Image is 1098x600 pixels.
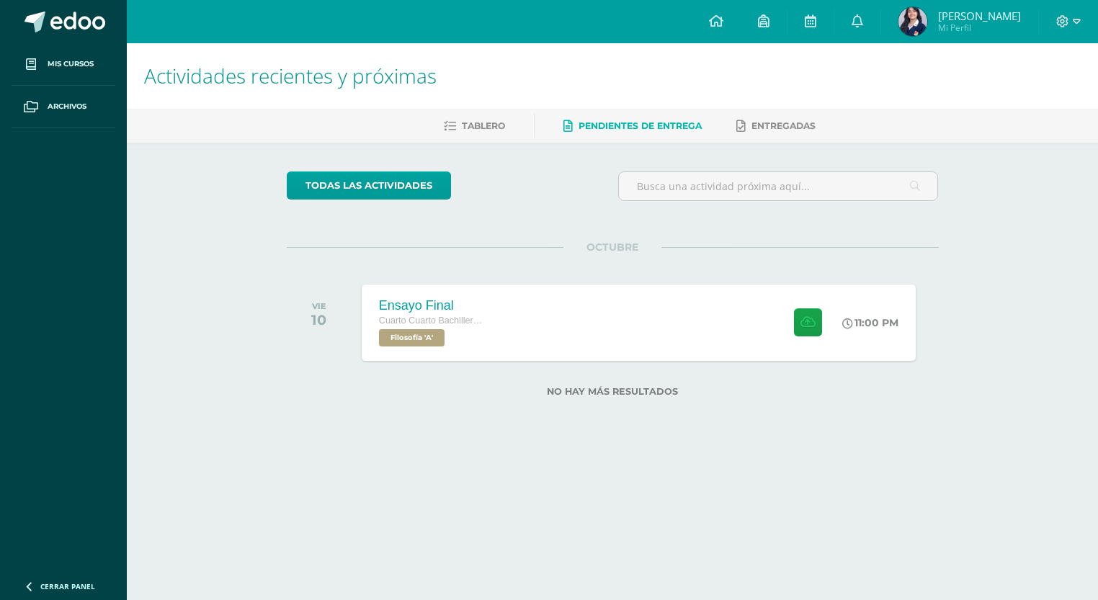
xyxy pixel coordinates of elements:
span: Entregadas [751,120,816,131]
span: Actividades recientes y próximas [144,62,437,89]
span: Archivos [48,101,86,112]
span: Tablero [462,120,505,131]
a: Entregadas [736,115,816,138]
div: 10 [311,311,326,328]
a: Mis cursos [12,43,115,86]
a: todas las Actividades [287,171,451,200]
span: OCTUBRE [563,241,661,254]
span: Cuarto Cuarto Bachillerato en Ciencias y Letras con Orientación en Computación [379,315,487,326]
div: VIE [311,301,326,311]
a: Pendientes de entrega [563,115,702,138]
span: Cerrar panel [40,581,95,591]
div: Ensayo Final [379,298,487,313]
span: [PERSON_NAME] [938,9,1021,23]
label: No hay más resultados [287,386,939,397]
span: Mi Perfil [938,22,1021,34]
img: be204d0af1a65b80fd24d59c432c642a.png [898,7,927,36]
a: Tablero [444,115,505,138]
div: 11:00 PM [842,316,898,329]
span: Mis cursos [48,58,94,70]
a: Archivos [12,86,115,128]
span: Filosofía 'A' [379,329,445,346]
input: Busca una actividad próxima aquí... [619,172,938,200]
span: Pendientes de entrega [579,120,702,131]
